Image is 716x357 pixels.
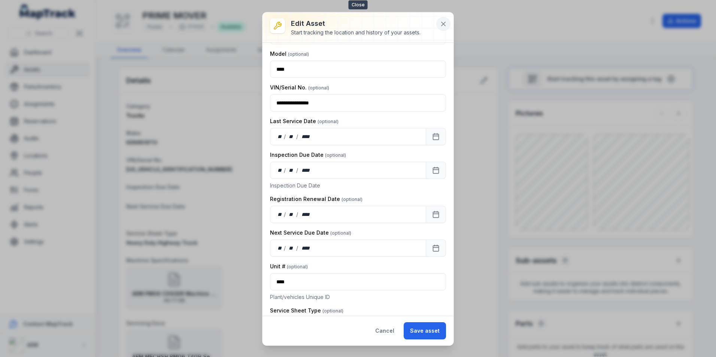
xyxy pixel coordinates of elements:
div: month, [286,133,297,140]
div: year, [299,167,313,174]
label: Registration Renewal Date [270,195,362,203]
span: Close [349,0,368,9]
p: Inspection Due Date [270,182,446,189]
div: / [296,244,299,252]
div: day, [276,167,284,174]
div: month, [286,211,297,218]
label: VIN/Serial No. [270,84,329,91]
p: Plant/vehicles Unique ID [270,293,446,301]
div: / [296,167,299,174]
div: year, [299,244,313,252]
div: month, [286,244,297,252]
div: / [296,133,299,140]
button: Calendar [426,128,446,145]
div: / [284,167,286,174]
button: Cancel [369,322,401,339]
div: year, [299,211,313,218]
label: Inspection Due Date [270,151,346,159]
div: Start tracking the location and history of your assets. [291,29,421,36]
div: day, [276,244,284,252]
label: Service Sheet Type [270,307,343,314]
div: year, [299,133,313,140]
label: Next Service Due Date [270,229,351,237]
button: Calendar [426,206,446,223]
button: Save asset [404,322,446,339]
div: day, [276,211,284,218]
div: / [284,211,286,218]
div: / [284,133,286,140]
div: day, [276,133,284,140]
button: Calendar [426,239,446,257]
label: Last Service Date [270,118,339,125]
button: Calendar [426,162,446,179]
label: Unit # [270,263,308,270]
h3: Edit asset [291,18,421,29]
div: / [284,244,286,252]
div: month, [286,167,297,174]
div: / [296,211,299,218]
label: Model [270,50,309,58]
